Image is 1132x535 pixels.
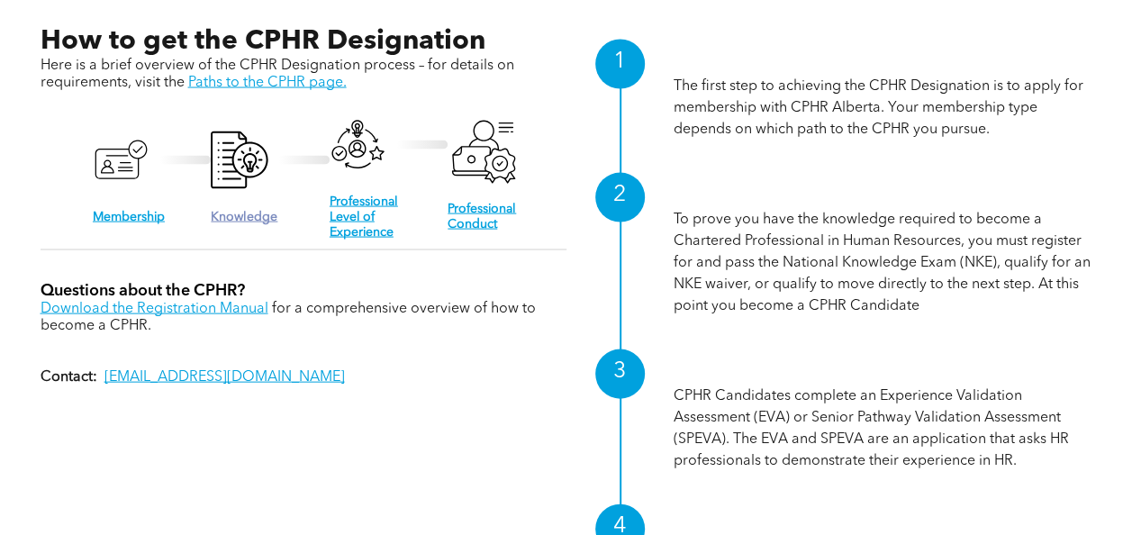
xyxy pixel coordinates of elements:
[41,302,536,333] span: for a comprehensive overview of how to become a CPHR.
[93,211,165,223] a: Membership
[595,173,645,222] div: 2
[41,302,268,316] a: Download the Registration Manual
[41,59,514,90] span: Here is a brief overview of the CPHR Designation process – for details on requirements, visit the
[674,181,1092,209] h1: Knowledge
[674,385,1092,472] p: CPHR Candidates complete an Experience Validation Assessment (EVA) or Senior Pathway Validation A...
[595,40,645,89] div: 1
[41,370,97,385] strong: Contact:
[104,370,345,385] a: [EMAIL_ADDRESS][DOMAIN_NAME]
[330,195,398,239] a: Professional Level of Experience
[41,28,485,55] span: How to get the CPHR Designation
[41,283,245,299] span: Questions about the CPHR?
[674,48,1092,76] h1: Membership
[674,358,1092,385] h1: Professional Level of Experience
[211,211,277,223] a: Knowledge
[674,76,1092,141] p: The first step to achieving the CPHR Designation is to apply for membership with CPHR Alberta. Yo...
[188,76,347,90] a: Paths to the CPHR page.
[595,349,645,399] div: 3
[448,203,516,231] a: Professional Conduct
[674,209,1092,317] p: To prove you have the knowledge required to become a Chartered Professional in Human Resources, y...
